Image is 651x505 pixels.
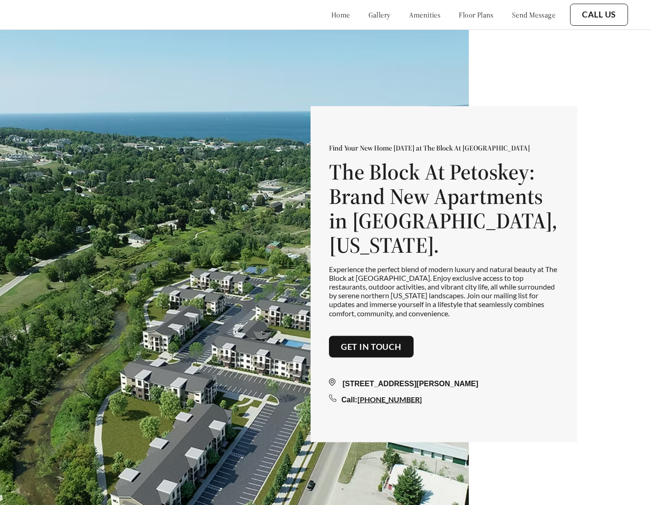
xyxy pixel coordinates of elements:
[512,10,555,19] a: send message
[357,395,422,404] a: [PHONE_NUMBER]
[341,396,357,404] span: Call:
[329,143,559,152] p: Find Your New Home [DATE] at The Block At [GEOGRAPHIC_DATA]
[341,342,402,352] a: Get in touch
[582,10,616,20] a: Call Us
[329,336,414,358] button: Get in touch
[570,4,628,26] button: Call Us
[329,378,559,389] div: [STREET_ADDRESS][PERSON_NAME]
[369,10,391,19] a: gallery
[329,264,559,317] p: Experience the perfect blend of modern luxury and natural beauty at The Block at [GEOGRAPHIC_DATA...
[459,10,494,19] a: floor plans
[409,10,441,19] a: amenities
[331,10,350,19] a: home
[329,160,559,257] h1: The Block At Petoskey: Brand New Apartments in [GEOGRAPHIC_DATA], [US_STATE].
